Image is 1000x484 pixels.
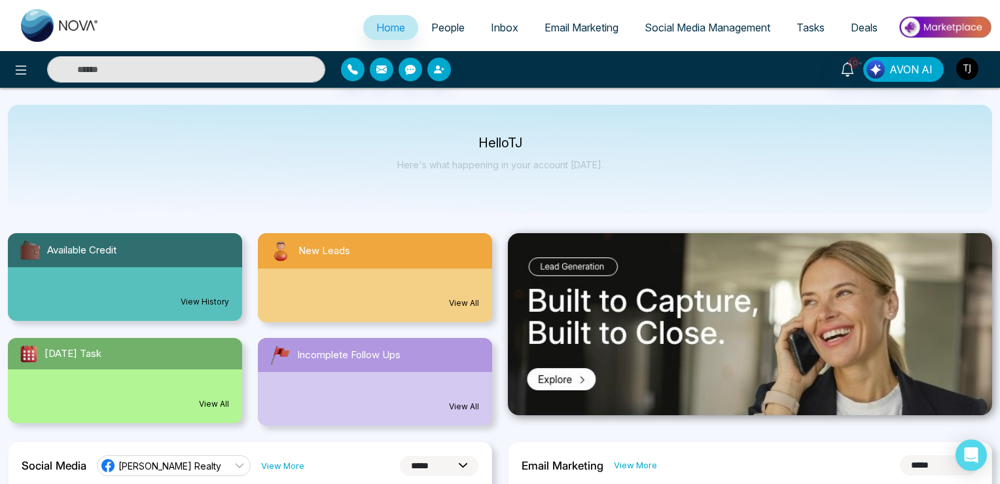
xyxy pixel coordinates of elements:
[863,57,944,82] button: AVON AI
[531,15,632,40] a: Email Marketing
[18,238,42,262] img: availableCredit.svg
[449,401,479,413] a: View All
[18,343,39,364] img: todayTask.svg
[832,57,863,80] a: 10+
[376,21,405,34] span: Home
[866,60,885,79] img: Lead Flow
[508,233,992,415] img: .
[449,297,479,309] a: View All
[956,58,978,80] img: User Avatar
[897,12,992,42] img: Market-place.gif
[491,21,518,34] span: Inbox
[22,459,86,472] h2: Social Media
[118,460,221,472] span: [PERSON_NAME] Realty
[397,159,603,170] p: Here's what happening in your account [DATE].
[431,21,465,34] span: People
[955,439,987,471] div: Open Intercom Messenger
[297,348,401,363] span: Incomplete Follow Ups
[889,62,933,77] span: AVON AI
[199,398,229,410] a: View All
[838,15,891,40] a: Deals
[261,460,304,472] a: View More
[796,21,825,34] span: Tasks
[21,9,99,42] img: Nova CRM Logo
[268,238,293,263] img: newLeads.svg
[363,15,418,40] a: Home
[478,15,531,40] a: Inbox
[614,459,657,472] a: View More
[250,233,500,322] a: New LeadsView All
[848,57,859,69] span: 10+
[783,15,838,40] a: Tasks
[181,296,229,308] a: View History
[45,346,101,362] span: [DATE] Task
[250,338,500,426] a: Incomplete Follow UpsView All
[268,343,292,367] img: followUps.svg
[418,15,478,40] a: People
[645,21,770,34] span: Social Media Management
[522,459,603,472] h2: Email Marketing
[47,243,116,258] span: Available Credit
[851,21,878,34] span: Deals
[397,138,603,149] p: Hello TJ
[545,21,618,34] span: Email Marketing
[632,15,783,40] a: Social Media Management
[298,244,350,259] span: New Leads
